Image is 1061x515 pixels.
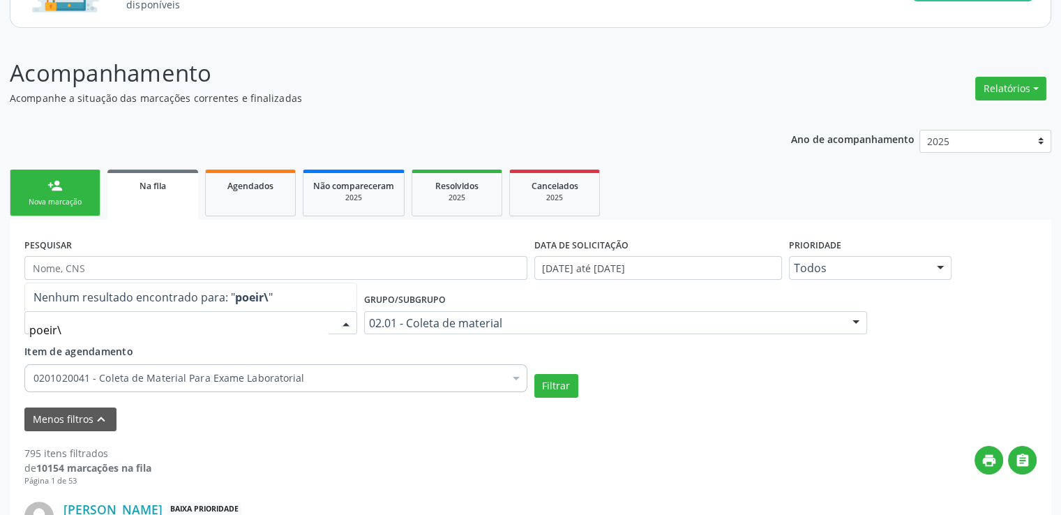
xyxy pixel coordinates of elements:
[24,475,151,487] div: Página 1 de 53
[975,77,1046,100] button: Relatórios
[36,461,151,475] strong: 10154 marcações na fila
[313,180,394,192] span: Não compareceram
[93,412,109,427] i: keyboard_arrow_up
[975,446,1003,475] button: print
[33,290,273,305] span: Nenhum resultado encontrado para: " "
[981,453,997,468] i: print
[422,193,492,203] div: 2025
[140,180,166,192] span: Na fila
[227,180,273,192] span: Agendados
[520,193,589,203] div: 2025
[1015,453,1030,468] i: 
[24,256,527,280] input: Nome, CNS
[532,180,578,192] span: Cancelados
[534,374,578,398] button: Filtrar
[24,461,151,475] div: de
[313,193,394,203] div: 2025
[47,178,63,193] div: person_add
[791,130,915,147] p: Ano de acompanhamento
[794,261,924,275] span: Todos
[29,316,329,344] input: Selecione uma UBS
[20,197,90,207] div: Nova marcação
[24,234,72,256] label: PESQUISAR
[235,290,269,305] strong: poeir\
[24,408,116,432] button: Menos filtroskeyboard_arrow_up
[534,234,629,256] label: DATA DE SOLICITAÇÃO
[33,371,504,385] span: 0201020041 - Coleta de Material Para Exame Laboratorial
[789,234,841,256] label: Prioridade
[369,316,838,330] span: 02.01 - Coleta de material
[1008,446,1037,475] button: 
[24,446,151,461] div: 795 itens filtrados
[435,180,479,192] span: Resolvidos
[364,290,446,311] label: Grupo/Subgrupo
[534,256,782,280] input: Selecione um intervalo
[10,91,739,105] p: Acompanhe a situação das marcações correntes e finalizadas
[24,345,133,358] span: Item de agendamento
[10,56,739,91] p: Acompanhamento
